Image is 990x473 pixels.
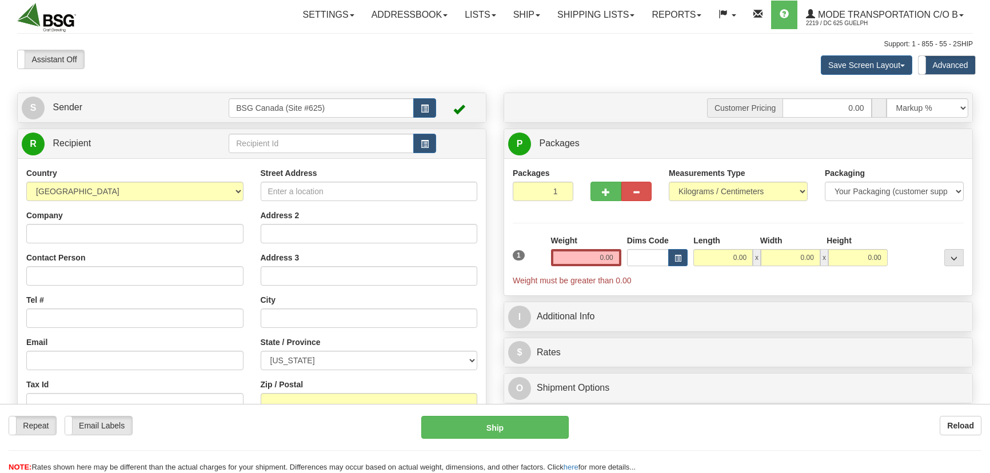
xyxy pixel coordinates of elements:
label: Assistant Off [18,50,84,69]
label: City [261,294,276,306]
label: Height [827,235,852,246]
span: Packages [539,138,579,148]
iframe: chat widget [964,178,989,295]
b: Reload [947,421,974,430]
span: $ [508,341,531,364]
label: Repeat [9,416,56,435]
span: 2219 / DC 625 Guelph [806,18,892,29]
span: S [22,97,45,119]
label: Country [26,167,57,179]
label: Contact Person [26,252,85,263]
a: Ship [505,1,549,29]
a: Mode Transportation c/o B 2219 / DC 625 Guelph [797,1,972,29]
span: P [508,133,531,155]
label: Length [693,235,720,246]
label: State / Province [261,336,321,348]
label: Dims Code [627,235,669,246]
span: Weight must be greater than 0.00 [513,276,632,285]
span: NOTE: [9,463,31,471]
label: Tel # [26,294,44,306]
label: Street Address [261,167,317,179]
label: Measurements Type [669,167,745,179]
label: Zip / Postal [261,379,304,390]
label: Advanced [919,56,975,74]
a: Settings [294,1,363,29]
a: Shipping lists [549,1,643,29]
label: Packaging [825,167,865,179]
button: Save Screen Layout [821,55,912,75]
label: Company [26,210,63,221]
span: 1 [513,250,525,260]
label: Weight [551,235,577,246]
label: Email Labels [65,416,132,435]
a: Reports [643,1,710,29]
span: I [508,306,531,328]
a: here [564,463,578,471]
label: Email [26,336,47,348]
a: Addressbook [363,1,457,29]
div: Support: 1 - 855 - 55 - 2SHIP [17,39,973,49]
span: x [753,249,761,266]
a: IAdditional Info [508,305,968,328]
input: Enter a location [261,182,478,201]
input: Sender Id [229,98,413,118]
label: Address 3 [261,252,300,263]
label: Packages [513,167,550,179]
a: $Rates [508,341,968,364]
a: P Packages [508,132,968,155]
span: x [820,249,828,266]
label: Width [760,235,783,246]
div: ... [944,249,964,266]
span: Sender [53,102,82,112]
button: Reload [940,416,981,435]
a: Lists [456,1,504,29]
a: S Sender [22,96,229,119]
a: R Recipient [22,132,206,155]
img: logo2219.jpg [17,3,76,32]
a: OShipment Options [508,376,968,400]
span: R [22,133,45,155]
button: Ship [421,416,569,439]
label: Address 2 [261,210,300,221]
span: Mode Transportation c/o B [815,10,958,19]
label: Tax Id [26,379,49,390]
input: Recipient Id [229,134,413,153]
span: Recipient [53,138,91,148]
span: Customer Pricing [707,98,783,118]
span: O [508,377,531,400]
